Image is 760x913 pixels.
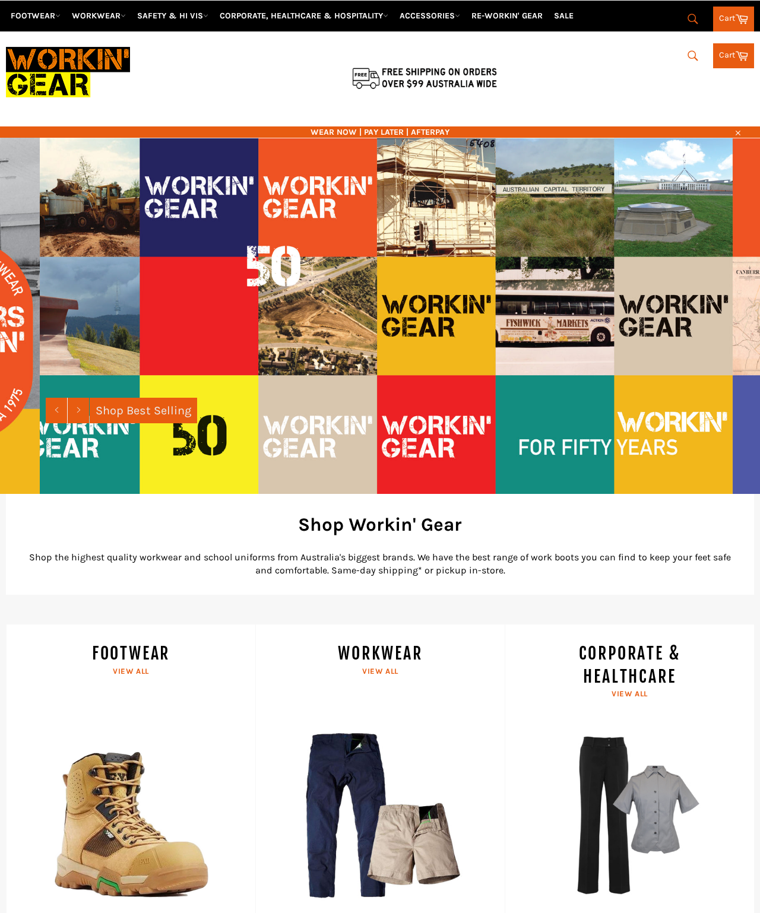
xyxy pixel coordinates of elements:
[350,65,499,90] img: Flat $9.95 shipping Australia wide
[713,7,754,31] a: Cart
[467,5,547,26] a: RE-WORKIN' GEAR
[24,512,736,537] h2: Shop Workin' Gear
[713,43,754,68] a: Cart
[67,5,131,26] a: WORKWEAR
[24,551,736,577] p: Shop the highest quality workwear and school uniforms from Australia's biggest brands. We have th...
[132,5,213,26] a: SAFETY & HI VIS
[215,5,393,26] a: CORPORATE, HEALTHCARE & HOSPITALITY
[6,39,130,106] img: Workin Gear leaders in Workwear, Safety Boots, PPE, Uniforms. Australia's No.1 in Workwear
[90,398,197,423] a: Shop Best Selling
[6,5,65,26] a: FOOTWEAR
[6,126,754,138] span: WEAR NOW | PAY LATER | AFTERPAY
[395,5,465,26] a: ACCESSORIES
[549,5,578,26] a: SALE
